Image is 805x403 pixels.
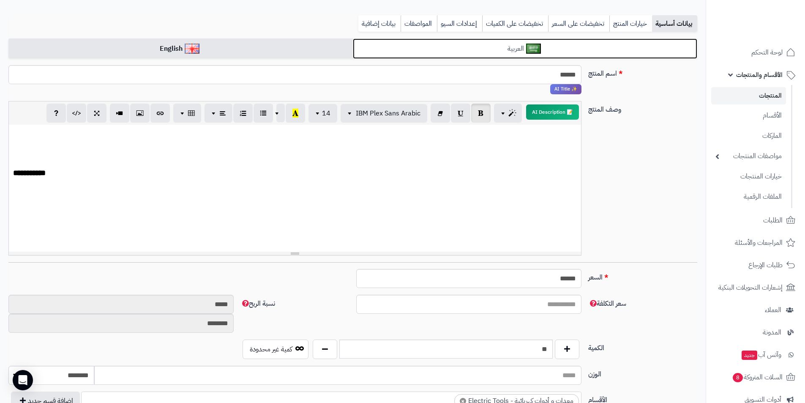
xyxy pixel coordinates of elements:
[526,44,541,54] img: العربية
[308,104,337,123] button: 14
[711,42,800,63] a: لوحة التحكم
[711,277,800,298] a: إشعارات التحويلات البنكية
[341,104,427,123] button: IBM Plex Sans Arabic
[585,269,701,282] label: السعر
[8,38,353,59] a: English
[742,351,757,360] span: جديد
[401,15,437,32] a: المواصفات
[185,44,199,54] img: English
[353,38,697,59] a: العربية
[732,371,783,383] span: السلات المتروكة
[356,108,420,118] span: IBM Plex Sans Arabic
[735,237,783,249] span: المراجعات والأسئلة
[748,21,797,39] img: logo-2.png
[711,127,786,145] a: الماركات
[748,259,783,271] span: طلبات الإرجاع
[711,87,786,104] a: المنتجات
[240,299,275,309] span: نسبة الربح
[711,147,786,165] a: مواصفات المنتجات
[711,210,800,230] a: الطلبات
[585,65,701,79] label: اسم المنتج
[751,47,783,58] span: لوحة التحكم
[585,366,701,379] label: الوزن
[550,84,581,94] span: انقر لاستخدام رفيقك الذكي
[711,322,800,343] a: المدونة
[711,300,800,320] a: العملاء
[588,299,626,309] span: سعر التكلفة
[733,373,743,382] span: 8
[711,167,786,186] a: خيارات المنتجات
[358,15,401,32] a: بيانات إضافية
[711,107,786,125] a: الأقسام
[548,15,609,32] a: تخفيضات على السعر
[585,340,701,353] label: الكمية
[711,255,800,275] a: طلبات الإرجاع
[741,349,781,361] span: وآتس آب
[652,15,697,32] a: بيانات أساسية
[526,104,579,120] button: 📝 AI Description
[736,69,783,81] span: الأقسام والمنتجات
[763,214,783,226] span: الطلبات
[711,367,800,387] a: السلات المتروكة8
[711,188,786,206] a: الملفات الرقمية
[711,233,800,253] a: المراجعات والأسئلة
[482,15,548,32] a: تخفيضات على الكميات
[765,304,781,316] span: العملاء
[609,15,652,32] a: خيارات المنتج
[585,101,701,115] label: وصف المنتج
[437,15,482,32] a: إعدادات السيو
[718,282,783,293] span: إشعارات التحويلات البنكية
[322,108,330,118] span: 14
[711,345,800,365] a: وآتس آبجديد
[763,326,781,338] span: المدونة
[13,370,33,390] div: Open Intercom Messenger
